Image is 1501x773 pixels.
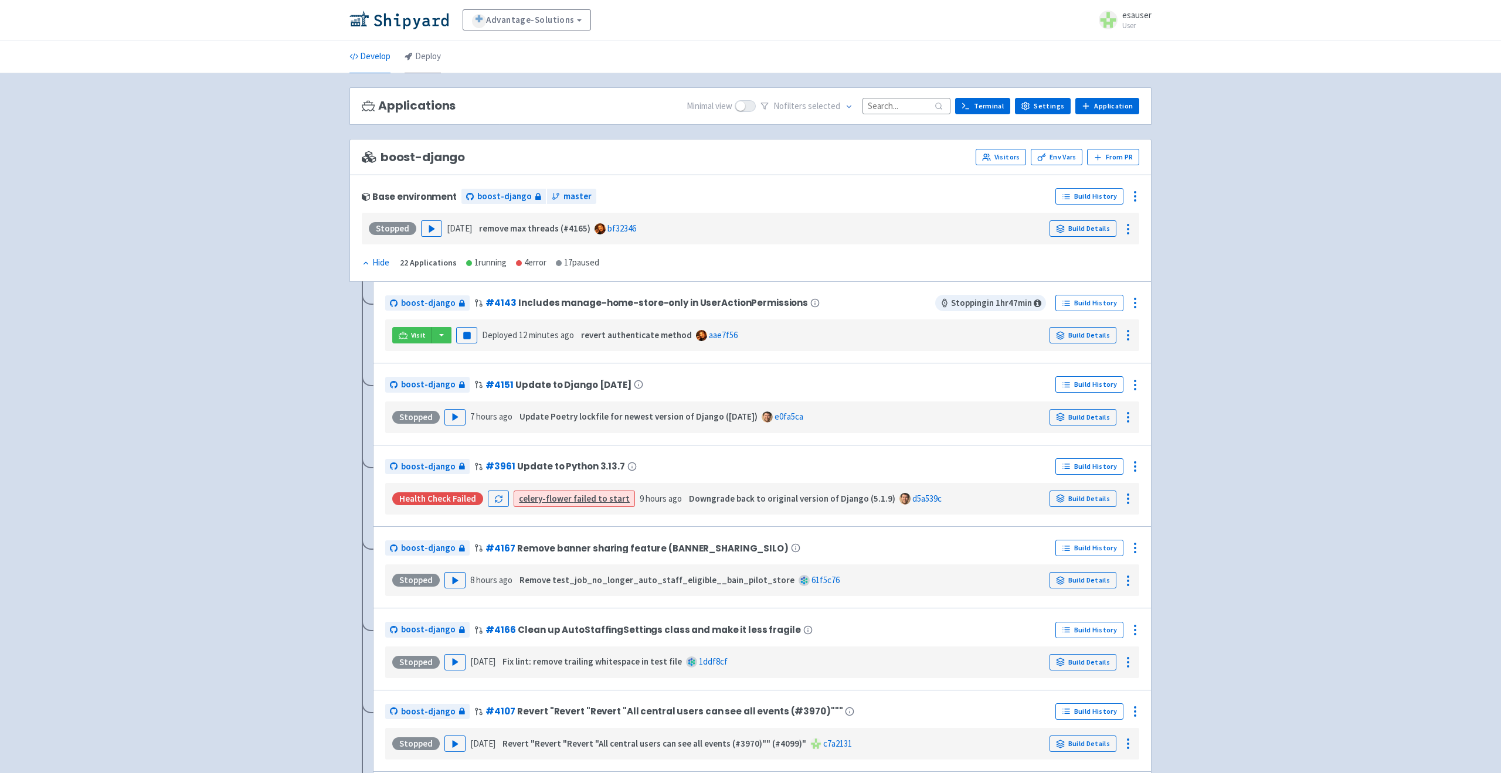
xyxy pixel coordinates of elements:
a: boost-django [385,459,470,475]
a: Build Details [1050,735,1116,752]
button: Play [444,654,466,670]
div: Stopped [392,411,440,424]
button: Pause [456,327,477,343]
strong: Downgrade back to original version of Django (5.1.9) [689,493,895,504]
span: Remove banner sharing feature (BANNER_SHARING_SILO) [517,543,788,553]
a: boost-django [385,540,470,556]
h3: Applications [362,99,456,113]
span: Update to Django [DATE] [515,380,631,390]
a: celery-flower failed to start [519,493,630,504]
a: #4143 [485,297,516,309]
a: #3961 [485,460,515,472]
a: #4107 [485,705,515,717]
button: Play [444,572,466,588]
a: Build History [1055,188,1123,205]
a: Build History [1055,622,1123,638]
a: Develop [349,40,390,73]
div: Stopped [369,222,416,235]
div: 17 paused [556,256,599,270]
time: 12 minutes ago [519,329,574,340]
time: [DATE] [470,738,495,749]
span: boost-django [401,297,456,310]
a: boost-django [461,189,546,205]
div: Health check failed [392,492,483,505]
strong: celery-flower [519,493,572,504]
a: Settings [1015,98,1071,114]
span: No filter s [773,100,840,113]
a: 61f5c76 [811,574,840,585]
strong: remove max threads (#4165) [479,223,590,234]
span: esauser [1122,9,1152,21]
button: Play [444,409,466,425]
strong: revert authenticate method [581,329,692,340]
input: Search... [862,98,950,114]
a: Build History [1055,376,1123,393]
strong: Fix lint: remove trailing whitespace in test file [502,656,682,667]
span: Clean up AutoStaffingSettings class and make it less fragile [518,625,800,635]
span: boost-django [401,378,456,391]
a: #4151 [485,379,513,391]
a: Deploy [405,40,441,73]
a: #4166 [485,624,515,636]
a: #4167 [485,542,515,554]
a: Visitors [976,149,1026,165]
div: Hide [362,256,389,270]
button: From PR [1087,149,1139,165]
a: d5a539c [912,493,942,504]
span: Revert "Revert "Revert "All central users can see all events (#3970)""" [517,706,843,716]
a: Application [1075,98,1139,114]
span: Deployed [482,329,574,340]
span: boost-django [401,705,456,718]
div: Base environment [362,192,457,202]
time: 9 hours ago [640,493,682,504]
a: Build History [1055,295,1123,311]
a: Build Details [1050,327,1116,343]
span: Minimal view [687,100,732,113]
div: 1 running [466,256,507,270]
a: bf32346 [607,223,636,234]
a: Env Vars [1031,149,1082,165]
time: [DATE] [447,223,472,234]
a: esauser User [1092,11,1152,29]
a: boost-django [385,704,470,720]
a: boost-django [385,377,470,393]
button: Play [421,220,442,237]
span: Visit [411,331,426,340]
strong: Revert "Revert "Revert "All central users can see all events (#3970)"" (#4099)" [502,738,806,749]
img: Shipyard logo [349,11,449,29]
span: master [563,190,592,203]
div: Stopped [392,656,440,669]
strong: Remove test_job_no_longer_auto_staff_eligible__bain_pilot_store [519,574,794,585]
a: Advantage-Solutions [463,9,591,30]
a: Terminal [955,98,1010,114]
a: boost-django [385,622,470,638]
a: Build Details [1050,220,1116,237]
span: Includes manage-home-store-only in UserActionPermissions [518,298,808,308]
span: boost-django [401,623,456,636]
a: Build Details [1050,409,1116,425]
span: boost-django [362,151,465,164]
a: boost-django [385,295,470,311]
span: Update to Python 3.13.7 [517,461,624,471]
a: 1ddf8cf [699,656,728,667]
a: Build Details [1050,491,1116,507]
div: Stopped [392,574,440,587]
time: 7 hours ago [470,411,512,422]
span: selected [808,100,840,111]
a: Build Details [1050,572,1116,588]
a: e0fa5ca [775,411,803,422]
div: Stopped [392,737,440,750]
time: 8 hours ago [470,574,512,585]
a: Visit [392,327,432,343]
a: Build History [1055,458,1123,475]
time: [DATE] [470,656,495,667]
span: Stopping in 1 hr 47 min [935,295,1046,311]
a: c7a2131 [823,738,852,749]
div: 4 error [516,256,546,270]
a: Build History [1055,703,1123,720]
a: master [547,189,596,205]
span: boost-django [401,542,456,555]
button: Play [444,735,466,752]
strong: Update Poetry lockfile for newest version of Django ([DATE]) [519,411,758,422]
button: Hide [362,256,390,270]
